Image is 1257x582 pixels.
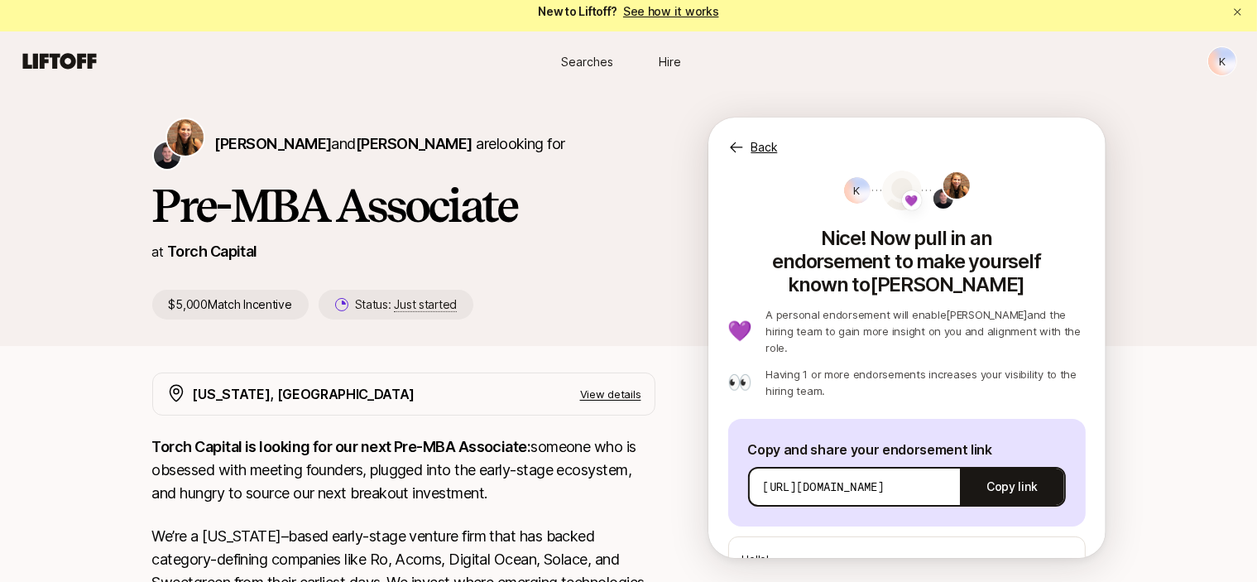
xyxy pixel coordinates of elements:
[922,190,975,191] img: dotted-line.svg
[152,241,164,262] p: at
[1219,51,1226,71] p: K
[623,4,719,18] a: See how it works
[580,386,641,402] p: View details
[546,46,629,77] a: Searches
[629,46,712,77] a: Hire
[728,321,753,341] p: 💜
[1207,46,1237,76] button: K
[152,438,531,455] strong: Torch Capital is looking for our next Pre-MBA Associate:
[728,220,1086,296] p: Nice! Now pull in an endorsement to make yourself known to [PERSON_NAME]
[765,306,1085,356] p: A personal endorsement will enable [PERSON_NAME] and the hiring team to gain more insight on you ...
[765,366,1085,399] p: Having 1 or more endorsements increases your visibility to the hiring team.
[763,479,885,495] p: [URL][DOMAIN_NAME]
[659,53,681,70] span: Hire
[933,189,953,209] img: Christopher Harper
[193,383,415,405] p: [US_STATE], [GEOGRAPHIC_DATA]
[154,142,180,169] img: Christopher Harper
[905,190,919,210] span: 💜
[394,297,457,312] span: Just started
[215,132,565,156] p: are looking for
[152,435,655,505] p: someone who is obsessed with meeting founders, plugged into the early-stage ecosystem, and hungry...
[152,180,655,230] h1: Pre-MBA Associate
[882,171,922,210] img: avatar-url
[742,551,1072,567] p: Hello!
[538,2,718,22] span: New to Liftoff?
[728,373,753,392] p: 👀
[356,135,473,152] span: [PERSON_NAME]
[561,53,613,70] span: Searches
[355,295,457,315] p: Status:
[331,135,472,152] span: and
[943,172,970,199] img: Katie Reiner
[872,190,925,191] img: dotted-line.svg
[167,119,204,156] img: Katie Reiner
[854,180,861,200] p: K
[152,290,309,320] p: $5,000 Match Incentive
[215,135,332,152] span: [PERSON_NAME]
[751,137,778,157] p: Back
[167,243,257,260] a: Torch Capital
[748,439,1066,460] p: Copy and share your endorsement link
[960,464,1063,510] button: Copy link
